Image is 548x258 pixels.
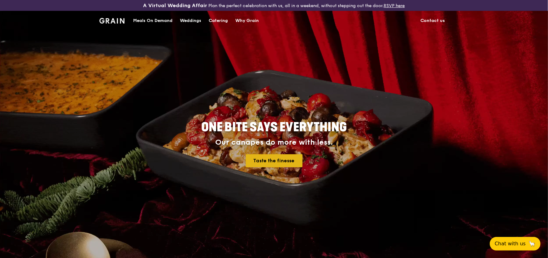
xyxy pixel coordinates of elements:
[209,11,228,30] div: Catering
[235,11,259,30] div: Why Grain
[232,11,263,30] a: Why Grain
[490,237,541,251] button: Chat with us🦙
[417,11,449,30] a: Contact us
[176,11,205,30] a: Weddings
[143,2,207,9] h3: A Virtual Wedding Affair
[246,154,302,167] a: Taste the finesse
[99,11,124,29] a: GrainGrain
[163,138,385,147] div: Our canapés do more with less.
[96,2,452,9] div: Plan the perfect celebration with us, all in a weekend, without stepping out the door.
[133,11,172,30] div: Meals On Demand
[201,120,347,135] span: ONE BITE SAYS EVERYTHING
[384,3,405,8] a: RSVP here
[205,11,232,30] a: Catering
[180,11,201,30] div: Weddings
[495,240,526,247] span: Chat with us
[528,240,536,247] span: 🦙
[99,18,124,24] img: Grain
